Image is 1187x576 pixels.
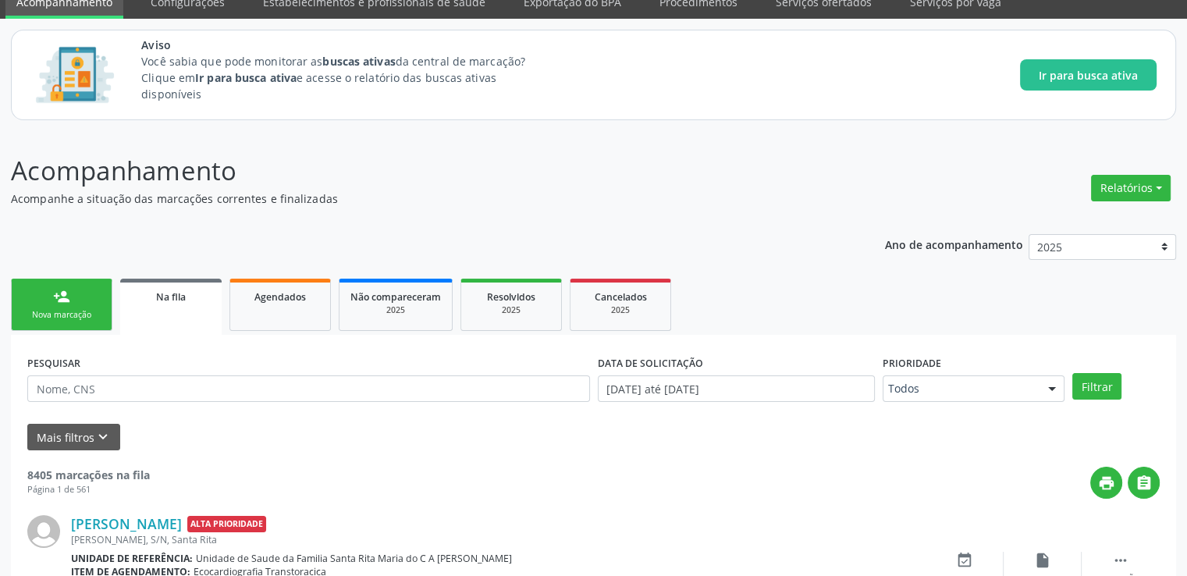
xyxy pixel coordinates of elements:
[1098,475,1115,492] i: print
[196,552,512,565] span: Unidade de Saude da Familia Santa Rita Maria do C A [PERSON_NAME]
[350,290,441,304] span: Não compareceram
[27,483,150,496] div: Página 1 de 561
[1034,552,1051,569] i: insert_drive_file
[27,375,590,402] input: Nome, CNS
[141,37,554,53] span: Aviso
[141,53,554,102] p: Você sabia que pode monitorar as da central de marcação? Clique em e acesse o relatório das busca...
[94,428,112,446] i: keyboard_arrow_down
[254,290,306,304] span: Agendados
[1091,175,1171,201] button: Relatórios
[53,288,70,305] div: person_add
[1128,467,1160,499] button: 
[598,375,875,402] input: Selecione um intervalo
[883,351,941,375] label: Prioridade
[195,70,297,85] strong: Ir para busca ativa
[1020,59,1157,91] button: Ir para busca ativa
[27,424,120,451] button: Mais filtroskeyboard_arrow_down
[11,151,826,190] p: Acompanhamento
[187,516,266,532] span: Alta Prioridade
[71,533,926,546] div: [PERSON_NAME], S/N, Santa Rita
[23,309,101,321] div: Nova marcação
[1112,552,1129,569] i: 
[885,234,1023,254] p: Ano de acompanhamento
[1072,373,1121,400] button: Filtrar
[322,54,395,69] strong: buscas ativas
[1135,475,1153,492] i: 
[1090,467,1122,499] button: print
[581,304,659,316] div: 2025
[27,468,150,482] strong: 8405 marcações na fila
[472,304,550,316] div: 2025
[595,290,647,304] span: Cancelados
[71,515,182,532] a: [PERSON_NAME]
[30,40,119,110] img: Imagem de CalloutCard
[1039,67,1138,84] span: Ir para busca ativa
[350,304,441,316] div: 2025
[487,290,535,304] span: Resolvidos
[156,290,186,304] span: Na fila
[11,190,826,207] p: Acompanhe a situação das marcações correntes e finalizadas
[71,552,193,565] b: Unidade de referência:
[888,381,1033,396] span: Todos
[27,351,80,375] label: PESQUISAR
[598,351,703,375] label: DATA DE SOLICITAÇÃO
[956,552,973,569] i: event_available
